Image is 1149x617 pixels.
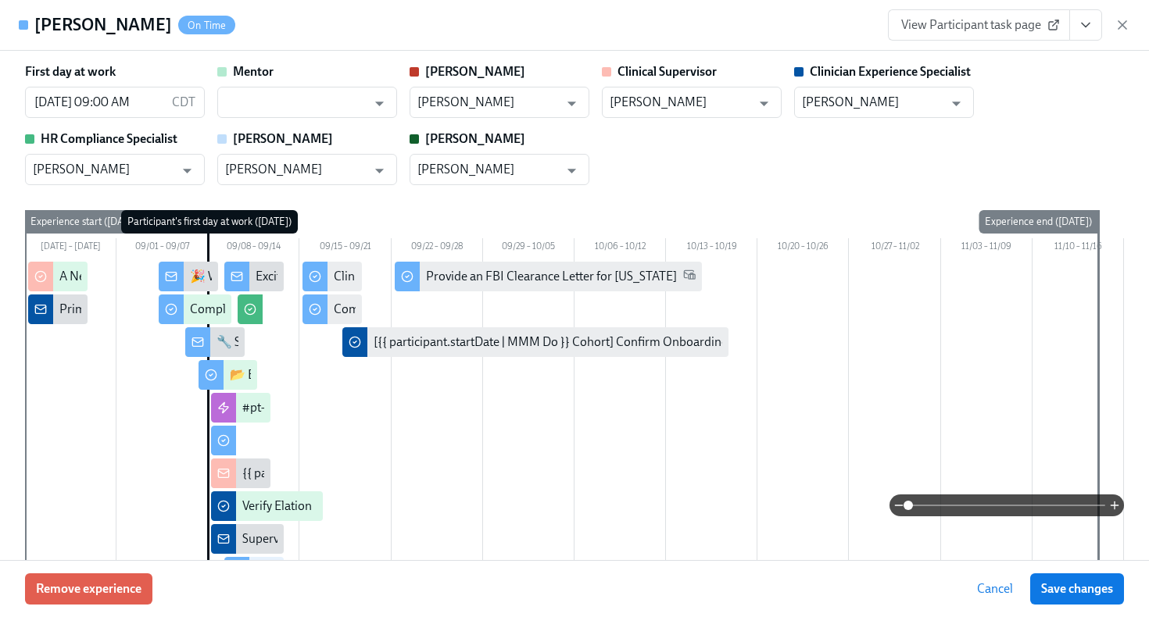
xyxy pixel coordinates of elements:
[944,91,968,116] button: Open
[334,301,510,318] div: Compliance Onboarding: Week 2
[666,238,757,259] div: 10/13 – 10/19
[190,268,354,285] div: 🎉 Welcome to Charlie Health!
[242,530,361,547] div: Supervisor confirmed!
[977,581,1013,597] span: Cancel
[1069,9,1102,41] button: View task page
[178,20,235,31] span: On Time
[242,399,374,416] div: #pt-onboarding-support
[25,63,116,80] label: First day at work
[41,131,177,146] strong: HR Compliance Specialist
[966,573,1024,605] button: Cancel
[34,13,172,37] h4: [PERSON_NAME]
[24,210,147,234] div: Experience start ([DATE])
[59,268,216,285] div: A New Hire is Cleared to Start
[25,573,152,605] button: Remove experience
[230,366,353,383] div: 📂 Elation (EHR) Setup
[367,91,392,116] button: Open
[425,131,525,146] strong: [PERSON_NAME]
[752,91,776,116] button: Open
[233,131,333,146] strong: [PERSON_NAME]
[941,238,1033,259] div: 11/03 – 11/09
[1041,581,1113,597] span: Save changes
[172,94,195,111] p: CDT
[560,159,584,183] button: Open
[1033,238,1124,259] div: 11/10 – 11/16
[256,268,527,285] div: Excited to Connect – Your Mentor at Charlie Health!
[36,581,141,597] span: Remove experience
[617,64,717,79] strong: Clinical Supervisor
[426,268,677,285] div: Provide an FBI Clearance Letter for [US_STATE]
[574,238,666,259] div: 10/06 – 10/12
[1030,573,1124,605] button: Save changes
[392,238,483,259] div: 09/22 – 09/28
[849,238,940,259] div: 10/27 – 11/02
[116,238,208,259] div: 09/01 – 09/07
[59,301,242,318] div: Primary Therapists cleared to start
[25,238,116,259] div: [DATE] – [DATE]
[483,238,574,259] div: 09/29 – 10/05
[299,238,391,259] div: 09/15 – 09/21
[560,91,584,116] button: Open
[334,268,485,285] div: Clinical Onboarding: Week 2
[242,465,482,482] div: {{ participant.fullName }} has Started [DATE]!
[217,333,366,351] div: 🔧 Set Up Core Applications
[175,159,199,183] button: Open
[208,238,299,259] div: 09/08 – 09/14
[233,64,274,79] strong: Mentor
[190,301,353,318] div: Complete our Welcome Survey
[979,210,1098,234] div: Experience end ([DATE])
[121,210,298,234] div: Participant's first day at work ([DATE])
[374,333,790,351] div: [{{ participant.startDate | MMM Do }} Cohort] Confirm Onboarding Completed
[888,9,1070,41] a: View Participant task page
[757,238,849,259] div: 10/20 – 10/26
[901,17,1057,33] span: View Participant task page
[367,159,392,183] button: Open
[683,268,696,286] span: Work Email
[810,64,971,79] strong: Clinician Experience Specialist
[425,64,525,79] strong: [PERSON_NAME]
